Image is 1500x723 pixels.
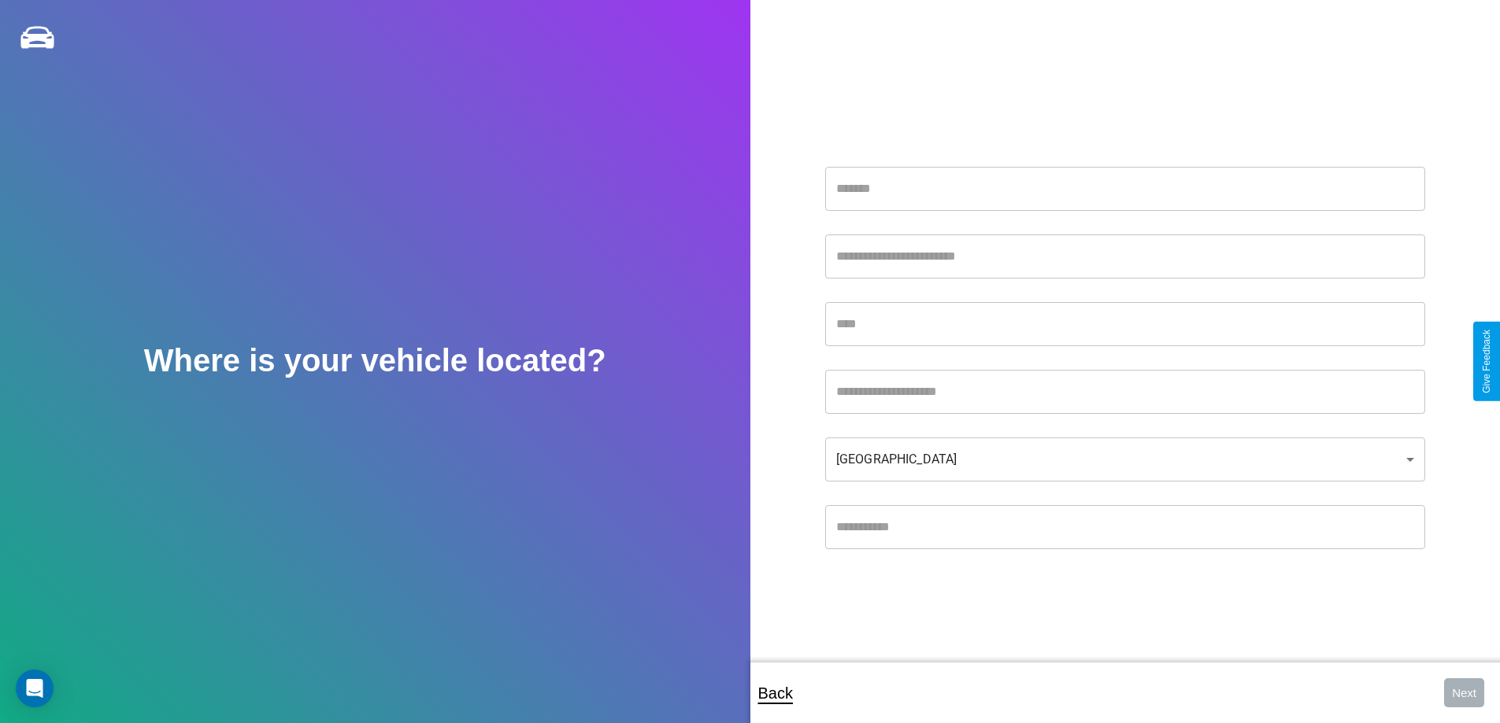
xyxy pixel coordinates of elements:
[144,343,606,378] h2: Where is your vehicle located?
[1444,678,1484,707] button: Next
[758,679,793,707] p: Back
[16,670,54,707] div: Open Intercom Messenger
[1481,330,1492,393] div: Give Feedback
[825,437,1425,481] div: [GEOGRAPHIC_DATA]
